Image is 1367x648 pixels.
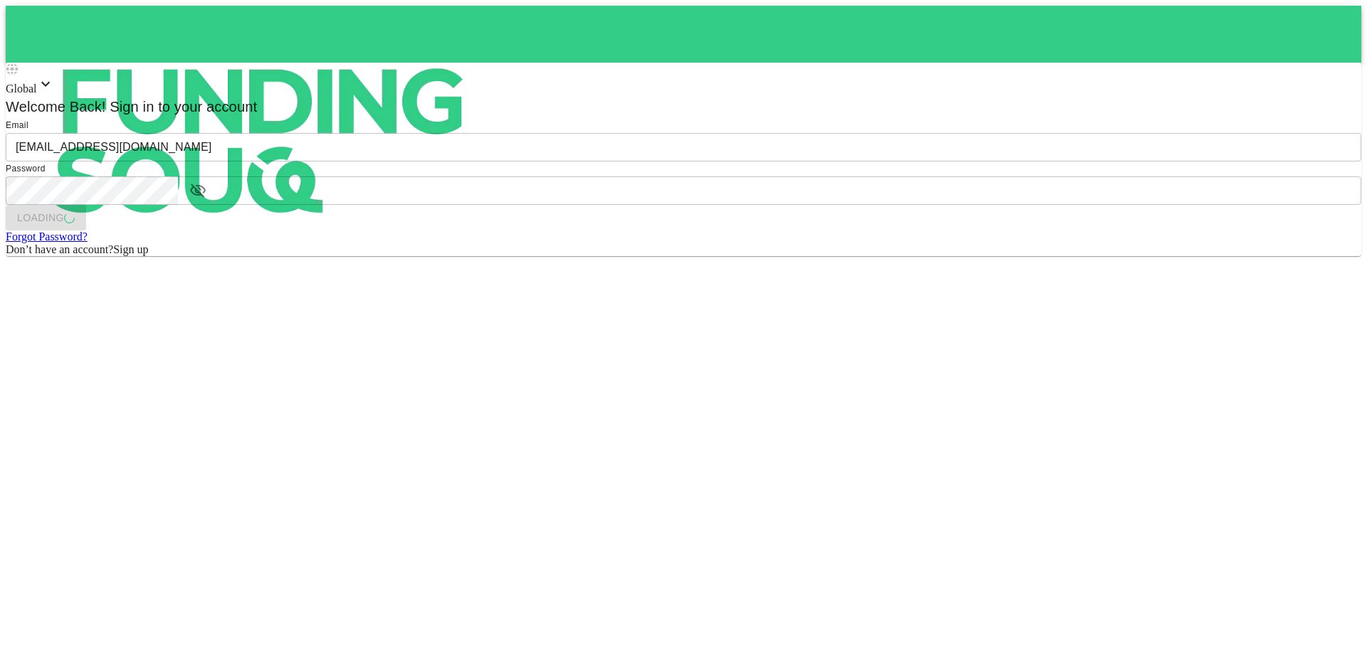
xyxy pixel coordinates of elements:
[6,176,178,205] input: password
[6,164,46,174] span: Password
[113,243,148,255] span: Sign up
[6,6,1361,63] a: logo
[6,75,1361,95] div: Global
[6,120,28,130] span: Email
[6,6,518,276] img: logo
[6,133,1361,161] input: email
[106,99,258,115] span: Sign in to your account
[6,230,88,243] a: Forgot Password?
[6,243,113,255] span: Don’t have an account?
[6,99,106,115] span: Welcome Back!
